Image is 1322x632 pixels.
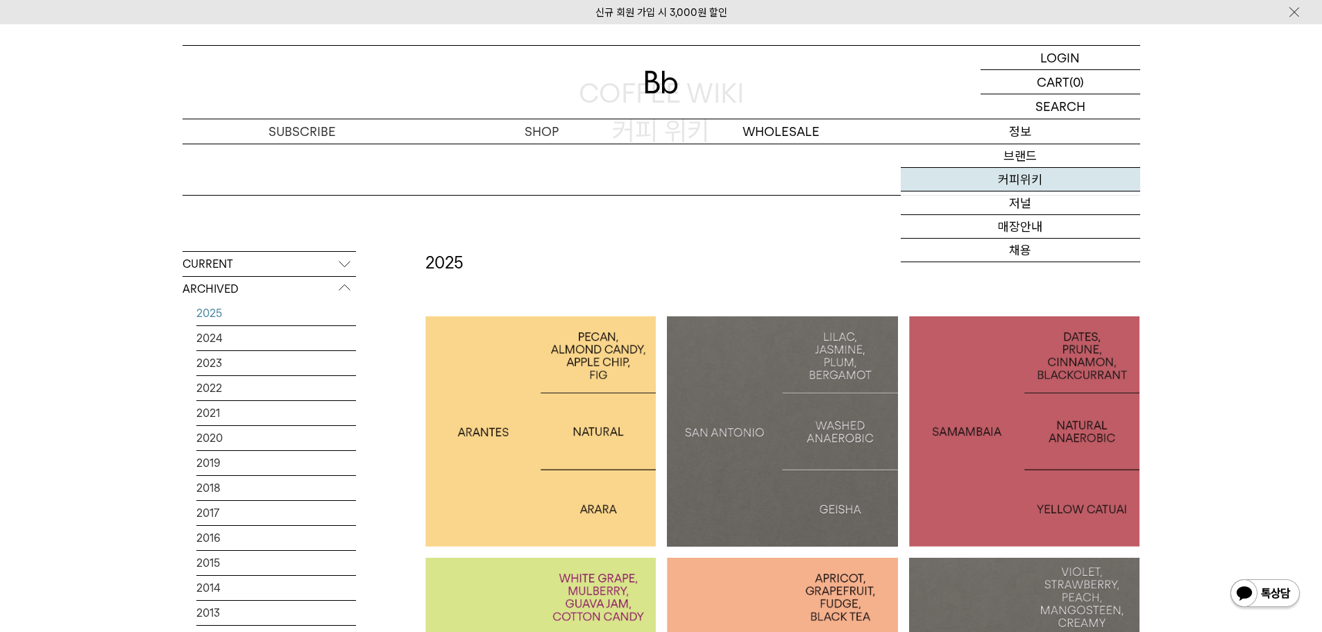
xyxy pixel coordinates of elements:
[183,119,422,144] a: SUBSCRIBE
[196,476,356,500] a: 2018
[196,576,356,600] a: 2014
[196,376,356,400] a: 2022
[196,426,356,450] a: 2020
[667,316,898,547] a: 산 안토니오: 게이샤SAN ANTONIO: GEISHA
[901,191,1140,215] a: 저널
[196,551,356,575] a: 2015
[901,215,1140,239] a: 매장안내
[196,326,356,350] a: 2024
[196,501,356,525] a: 2017
[183,252,356,277] p: CURRENT
[196,601,356,625] a: 2013
[196,301,356,325] a: 2025
[981,46,1140,70] a: LOGIN
[661,119,901,144] p: WHOLESALE
[1040,46,1080,69] p: LOGIN
[645,71,678,94] img: 로고
[196,351,356,375] a: 2023
[595,6,727,19] a: 신규 회원 가입 시 3,000원 할인
[981,70,1140,94] a: CART (0)
[901,168,1140,191] a: 커피위키
[901,239,1140,262] a: 채용
[1035,94,1085,119] p: SEARCH
[901,119,1140,144] p: 정보
[1037,70,1069,94] p: CART
[901,144,1140,168] a: 브랜드
[1229,578,1301,611] img: 카카오톡 채널 1:1 채팅 버튼
[422,119,661,144] a: SHOP
[196,401,356,425] a: 2021
[425,316,656,547] a: 브라질 아란치스BRAZIL ARANTES
[909,316,1140,547] a: 브라질 사맘바이아BRAZIL SAMAMBAIA
[425,251,1140,275] h2: 2025
[183,277,356,302] p: ARCHIVED
[196,526,356,550] a: 2016
[196,451,356,475] a: 2019
[1069,70,1084,94] p: (0)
